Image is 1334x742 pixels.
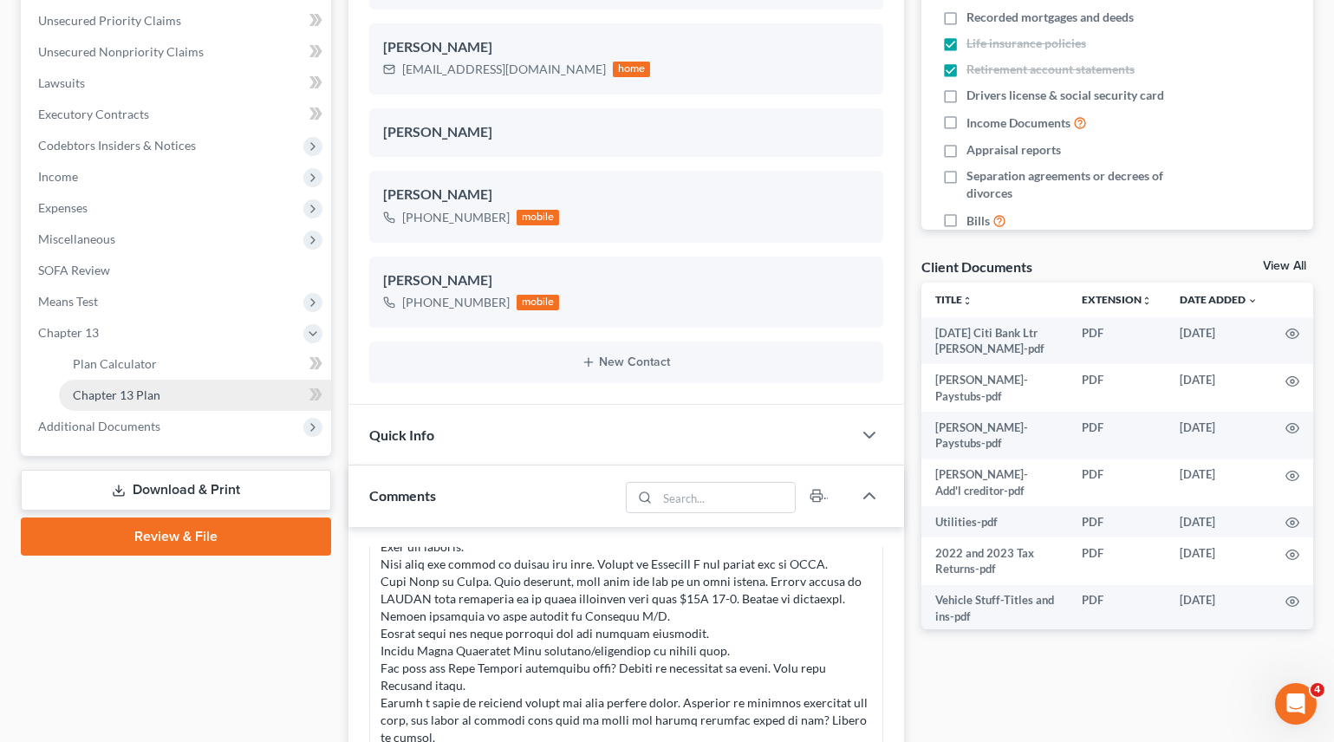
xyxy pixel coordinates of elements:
[921,506,1068,537] td: Utilities-pdf
[24,99,331,130] a: Executory Contracts
[1068,459,1166,507] td: PDF
[966,61,1135,78] span: Retirement account statements
[1311,683,1324,697] span: 4
[1166,364,1272,412] td: [DATE]
[657,483,795,512] input: Search...
[1166,585,1272,633] td: [DATE]
[21,517,331,556] a: Review & File
[962,296,973,306] i: unfold_more
[1082,293,1152,306] a: Extensionunfold_more
[1166,506,1272,537] td: [DATE]
[517,295,560,310] div: mobile
[1180,293,1258,306] a: Date Added expand_more
[38,75,85,90] span: Lawsuits
[966,212,990,230] span: Bills
[38,13,181,28] span: Unsecured Priority Claims
[966,141,1061,159] span: Appraisal reports
[383,355,869,369] button: New Contact
[383,270,869,291] div: [PERSON_NAME]
[38,419,160,433] span: Additional Documents
[1068,537,1166,585] td: PDF
[935,293,973,306] a: Titleunfold_more
[966,35,1086,52] span: Life insurance policies
[921,257,1032,276] div: Client Documents
[24,255,331,286] a: SOFA Review
[38,107,149,121] span: Executory Contracts
[38,294,98,309] span: Means Test
[21,470,331,511] a: Download & Print
[1275,683,1317,725] iframe: Intercom live chat
[966,9,1134,26] span: Recorded mortgages and deeds
[24,68,331,99] a: Lawsuits
[921,585,1068,633] td: Vehicle Stuff-Titles and ins-pdf
[1068,317,1166,365] td: PDF
[1068,506,1166,537] td: PDF
[1166,412,1272,459] td: [DATE]
[921,537,1068,585] td: 2022 and 2023 Tax Returns-pdf
[383,185,869,205] div: [PERSON_NAME]
[921,459,1068,507] td: [PERSON_NAME]- Add'l creditor-pdf
[1166,537,1272,585] td: [DATE]
[73,387,160,402] span: Chapter 13 Plan
[402,61,606,78] div: [EMAIL_ADDRESS][DOMAIN_NAME]
[1166,317,1272,365] td: [DATE]
[1142,296,1152,306] i: unfold_more
[966,87,1164,104] span: Drivers license & social security card
[1263,260,1306,272] a: View All
[38,263,110,277] span: SOFA Review
[921,412,1068,459] td: [PERSON_NAME]- Paystubs-pdf
[921,317,1068,365] td: [DATE] Citi Bank Ltr [PERSON_NAME]-pdf
[59,380,331,411] a: Chapter 13 Plan
[383,37,869,58] div: [PERSON_NAME]
[402,294,510,311] div: [PHONE_NUMBER]
[966,167,1201,202] span: Separation agreements or decrees of divorces
[59,348,331,380] a: Plan Calculator
[1068,412,1166,459] td: PDF
[383,122,869,143] div: [PERSON_NAME]
[369,426,434,443] span: Quick Info
[38,44,204,59] span: Unsecured Nonpriority Claims
[73,356,157,371] span: Plan Calculator
[369,487,436,504] span: Comments
[38,200,88,215] span: Expenses
[921,364,1068,412] td: [PERSON_NAME]- Paystubs-pdf
[1068,585,1166,633] td: PDF
[24,5,331,36] a: Unsecured Priority Claims
[38,169,78,184] span: Income
[1166,459,1272,507] td: [DATE]
[1068,364,1166,412] td: PDF
[402,209,510,226] div: [PHONE_NUMBER]
[613,62,651,77] div: home
[38,231,115,246] span: Miscellaneous
[38,325,99,340] span: Chapter 13
[517,210,560,225] div: mobile
[38,138,196,153] span: Codebtors Insiders & Notices
[966,114,1070,132] span: Income Documents
[1247,296,1258,306] i: expand_more
[24,36,331,68] a: Unsecured Nonpriority Claims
